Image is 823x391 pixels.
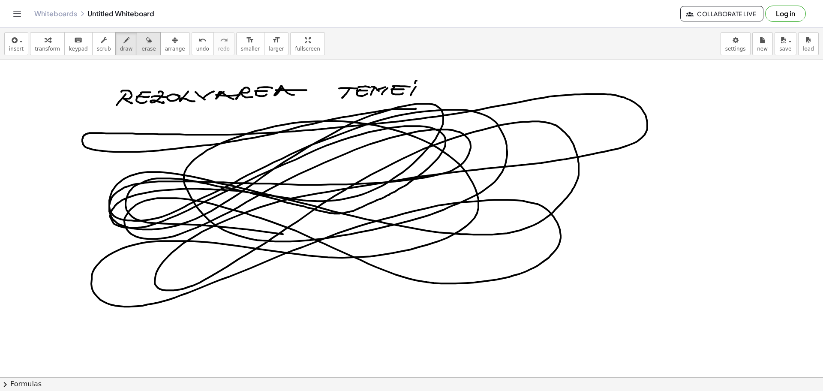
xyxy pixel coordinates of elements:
[757,46,768,52] span: new
[752,32,773,55] button: new
[196,46,209,52] span: undo
[765,6,806,22] button: Log in
[775,32,796,55] button: save
[272,35,280,45] i: format_size
[97,46,111,52] span: scrub
[798,32,819,55] button: load
[241,46,260,52] span: smaller
[35,46,60,52] span: transform
[4,32,28,55] button: insert
[246,35,254,45] i: format_size
[120,46,133,52] span: draw
[10,7,24,21] button: Toggle navigation
[64,32,93,55] button: keyboardkeypad
[137,32,160,55] button: erase
[192,32,214,55] button: undoundo
[264,32,288,55] button: format_sizelarger
[290,32,324,55] button: fullscreen
[269,46,284,52] span: larger
[198,35,207,45] i: undo
[218,46,230,52] span: redo
[165,46,185,52] span: arrange
[680,6,763,21] button: Collaborate Live
[213,32,234,55] button: redoredo
[236,32,264,55] button: format_sizesmaller
[725,46,746,52] span: settings
[779,46,791,52] span: save
[34,9,77,18] a: Whiteboards
[803,46,814,52] span: load
[74,35,82,45] i: keyboard
[69,46,88,52] span: keypad
[295,46,320,52] span: fullscreen
[141,46,156,52] span: erase
[115,32,138,55] button: draw
[9,46,24,52] span: insert
[688,10,756,18] span: Collaborate Live
[92,32,116,55] button: scrub
[160,32,190,55] button: arrange
[721,32,751,55] button: settings
[30,32,65,55] button: transform
[220,35,228,45] i: redo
